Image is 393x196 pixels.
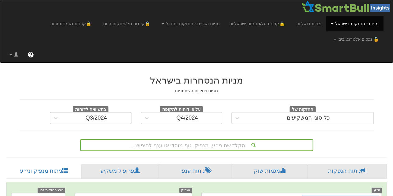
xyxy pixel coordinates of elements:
[176,115,198,121] div: Q4/2024
[85,115,107,121] div: Q3/2024
[301,0,393,13] img: Smartbull
[292,16,326,31] a: מניות דואליות
[329,31,383,47] a: 🔒 נכסים אלטרנטיבים
[73,106,108,113] span: בהשוואה לדוחות
[232,164,307,179] a: מגמות שוק
[157,16,224,31] a: מניות ואג״ח - החזקות בחו״ל
[20,89,374,93] h5: מניות ויחידות השתתפות
[38,188,65,193] span: הצג החזקות לפי
[23,47,39,62] a: ?
[372,188,382,193] span: ני״ע
[6,164,81,179] a: ניתוח מנפיק וני״ע
[20,75,374,85] h2: מניות הנסחרות בישראל
[29,52,32,58] span: ?
[179,188,192,193] span: מנפיק
[160,106,203,113] span: על פי דוחות לתקופה
[81,164,158,179] a: פרופיל משקיע
[326,16,383,31] a: מניות - החזקות בישראל
[46,16,98,31] a: 🔒קרנות נאמנות זרות
[98,16,157,31] a: 🔒קרנות סל/מחקות זרות
[287,115,330,121] div: כל סוגי המשקיעים
[224,16,291,31] a: 🔒קרנות סל/מחקות ישראליות
[81,140,313,150] div: הקלד שם ני״ע, מנפיק, גוף מוסדי או ענף לחיפוש...
[290,106,316,113] span: החזקות של
[159,164,232,179] a: ניתוח ענפי
[308,164,387,179] a: ניתוח הנפקות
